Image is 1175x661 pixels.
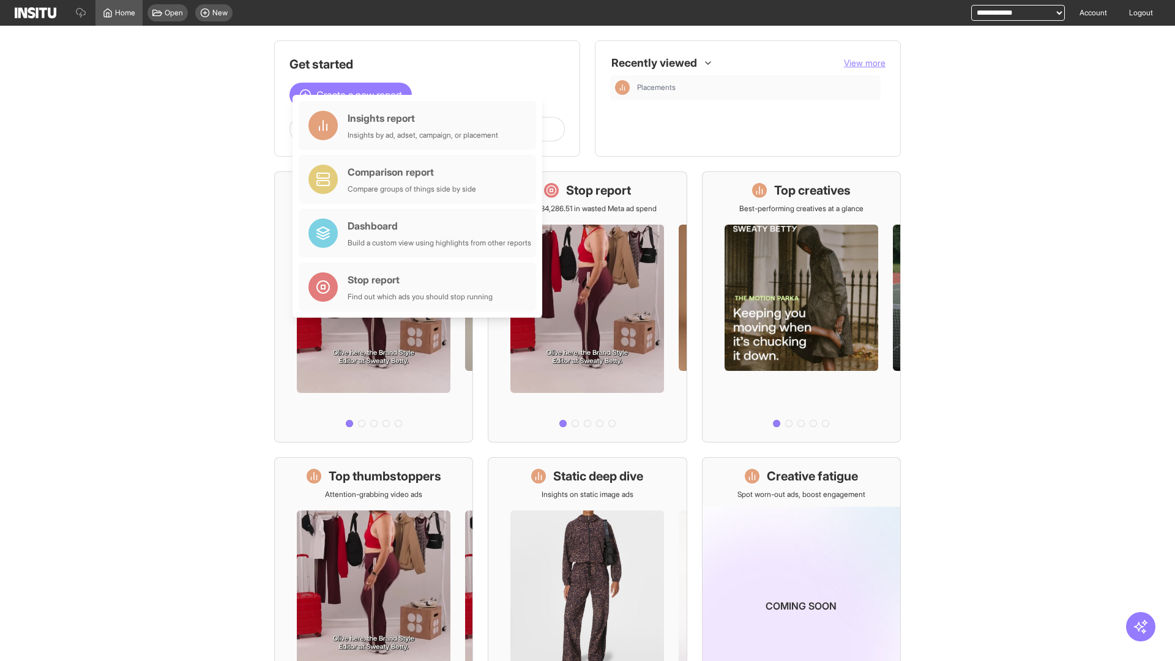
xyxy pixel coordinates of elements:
div: Insights by ad, adset, campaign, or placement [348,130,498,140]
button: Create a new report [289,83,412,107]
p: Save £34,286.51 in wasted Meta ad spend [518,204,657,214]
a: Top creativesBest-performing creatives at a glance [702,171,901,443]
span: Home [115,8,135,18]
span: Create a new report [316,88,402,102]
div: Insights report [348,111,498,125]
a: What's live nowSee all active ads instantly [274,171,473,443]
img: Logo [15,7,56,18]
span: New [212,8,228,18]
h1: Get started [289,56,565,73]
span: View more [844,58,886,68]
span: Placements [637,83,876,92]
span: Placements [637,83,676,92]
h1: Top creatives [774,182,851,199]
h1: Stop report [566,182,631,199]
button: View more [844,57,886,69]
div: Build a custom view using highlights from other reports [348,238,531,248]
div: Insights [615,80,630,95]
a: Stop reportSave £34,286.51 in wasted Meta ad spend [488,171,687,443]
div: Find out which ads you should stop running [348,292,493,302]
h1: Static deep dive [553,468,643,485]
p: Insights on static image ads [542,490,633,499]
h1: Top thumbstoppers [329,468,441,485]
div: Stop report [348,272,493,287]
div: Comparison report [348,165,476,179]
p: Attention-grabbing video ads [325,490,422,499]
p: Best-performing creatives at a glance [739,204,864,214]
div: Compare groups of things side by side [348,184,476,194]
div: Dashboard [348,218,531,233]
span: Open [165,8,183,18]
